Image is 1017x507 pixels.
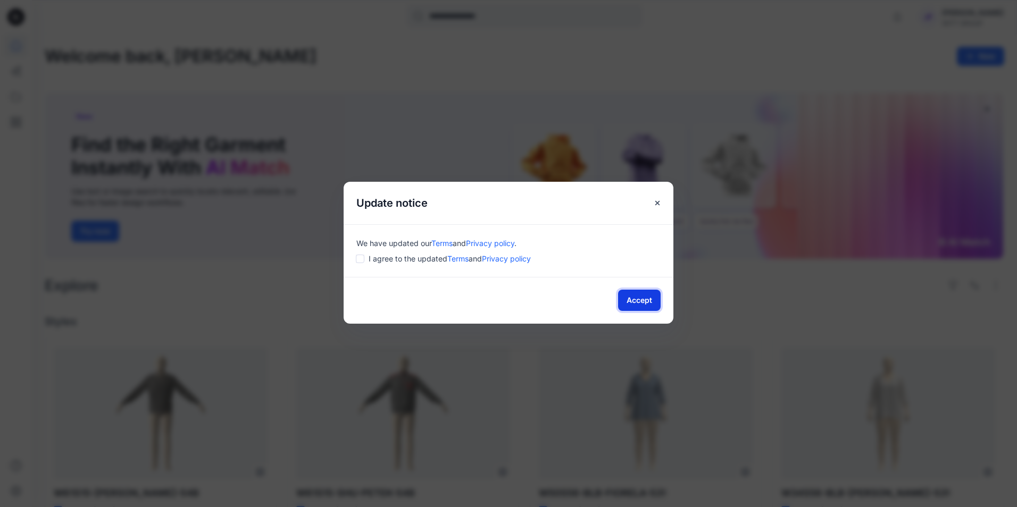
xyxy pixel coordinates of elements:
span: I agree to the updated [369,253,531,264]
h5: Update notice [344,182,440,224]
a: Terms [447,254,469,263]
button: Close [648,193,667,213]
div: We have updated our . [356,238,661,249]
span: and [453,239,466,248]
span: and [469,254,482,263]
a: Terms [431,239,453,248]
a: Privacy policy [482,254,531,263]
a: Privacy policy [466,239,514,248]
button: Accept [618,290,661,311]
